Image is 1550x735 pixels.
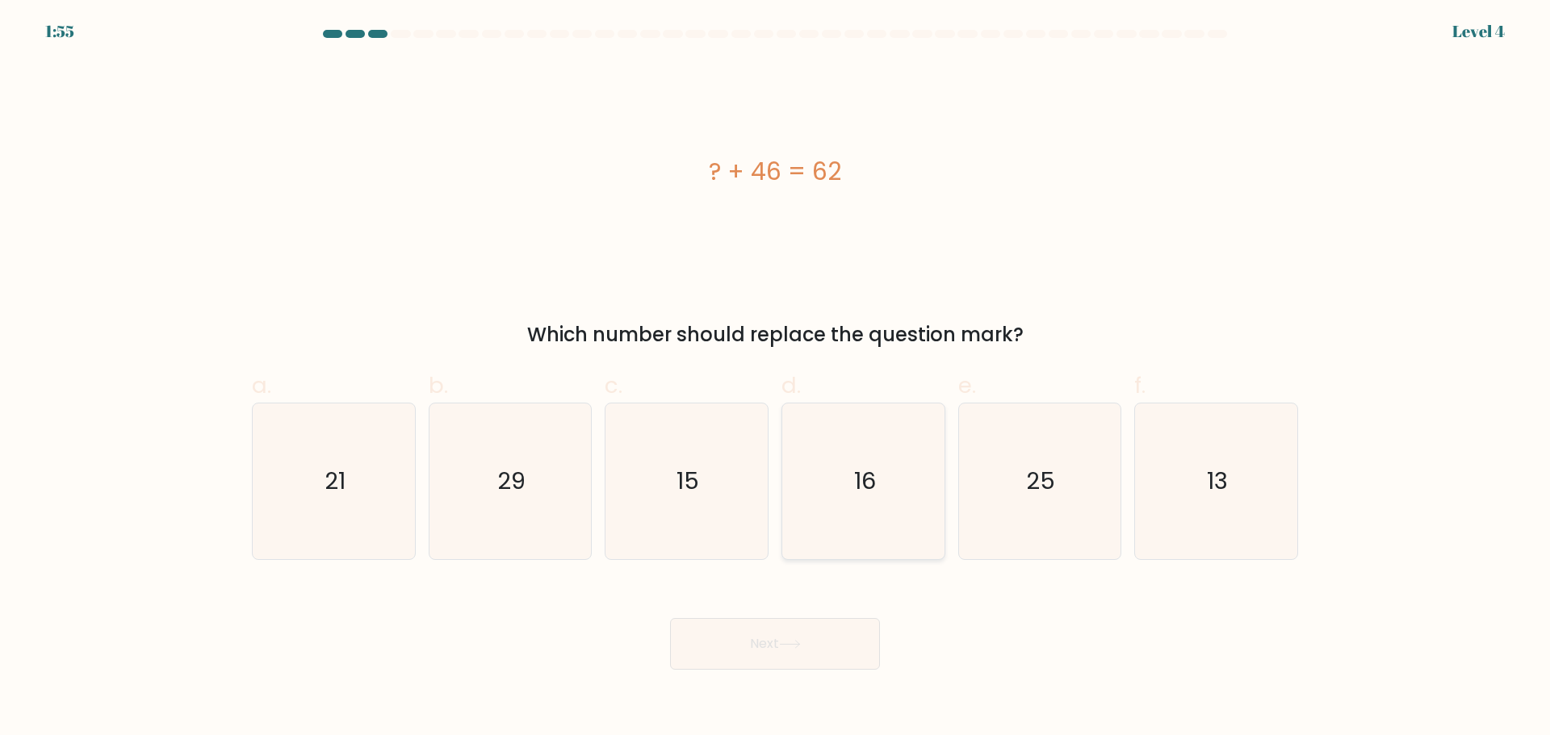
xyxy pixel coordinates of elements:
text: 29 [497,465,526,497]
span: b. [429,370,448,401]
button: Next [670,618,880,670]
div: Which number should replace the question mark? [262,320,1288,349]
span: d. [781,370,801,401]
text: 21 [325,465,346,497]
text: 15 [677,465,700,497]
span: a. [252,370,271,401]
div: 1:55 [45,19,74,44]
span: c. [605,370,622,401]
text: 25 [1027,465,1056,497]
text: 13 [1208,465,1229,497]
span: f. [1134,370,1146,401]
span: e. [958,370,976,401]
div: ? + 46 = 62 [252,153,1298,190]
div: Level 4 [1452,19,1505,44]
text: 16 [854,465,876,497]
